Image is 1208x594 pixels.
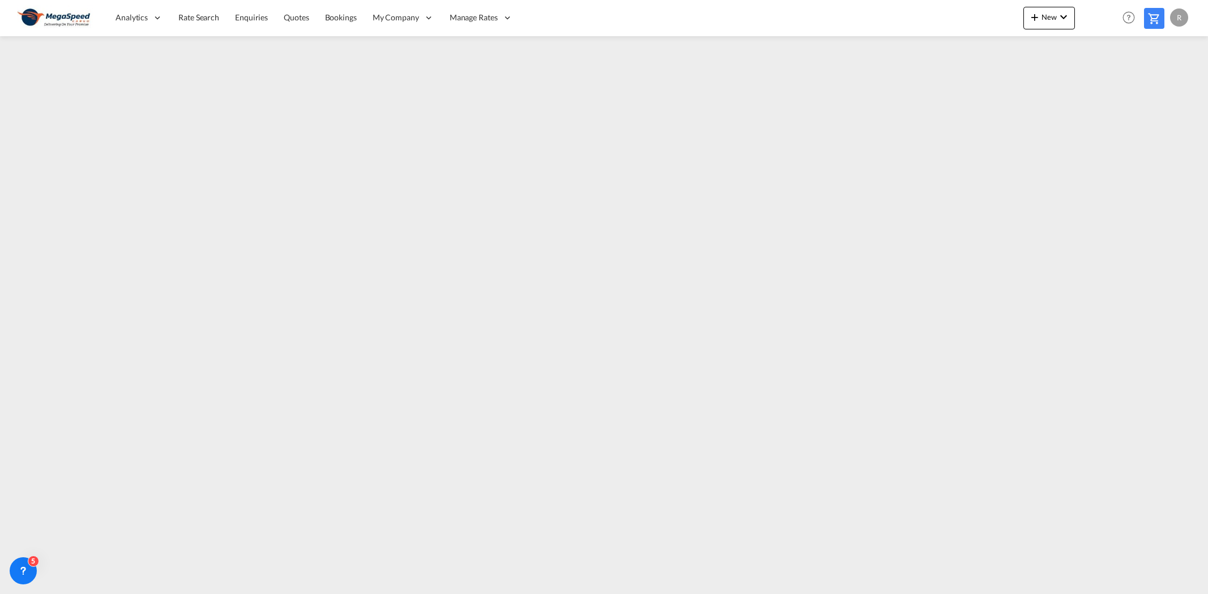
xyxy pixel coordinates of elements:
[116,12,148,23] span: Analytics
[1028,10,1041,24] md-icon: icon-plus 400-fg
[1119,8,1138,27] span: Help
[235,12,268,22] span: Enquiries
[373,12,419,23] span: My Company
[325,12,357,22] span: Bookings
[1057,10,1070,24] md-icon: icon-chevron-down
[1119,8,1144,28] div: Help
[450,12,498,23] span: Manage Rates
[1170,8,1188,27] div: R
[1023,7,1075,29] button: icon-plus 400-fgNewicon-chevron-down
[17,5,93,31] img: ad002ba0aea611eda5429768204679d3.JPG
[178,12,219,22] span: Rate Search
[284,12,309,22] span: Quotes
[1028,12,1070,21] span: New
